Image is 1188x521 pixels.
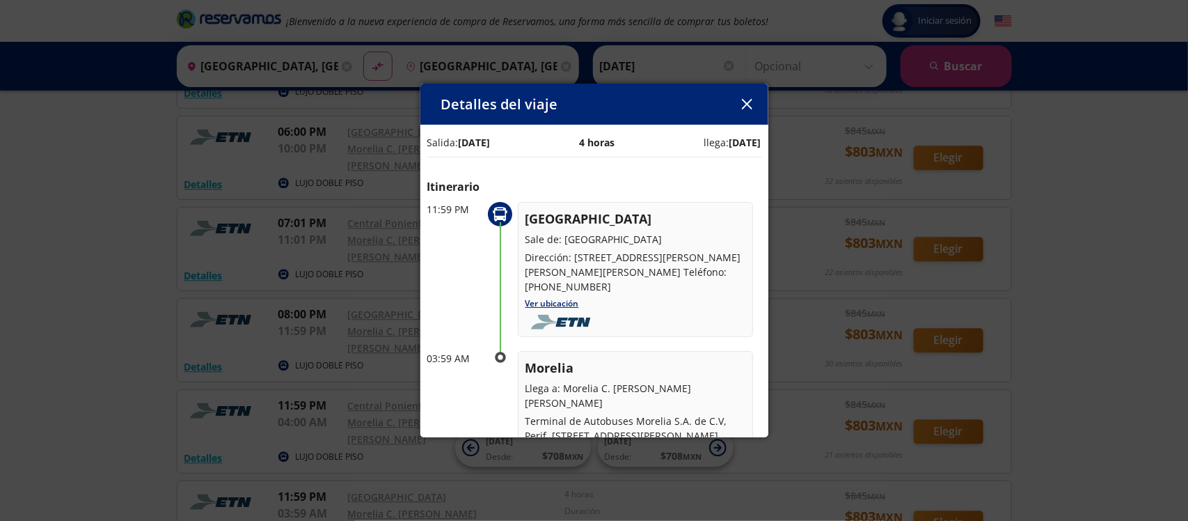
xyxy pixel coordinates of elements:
[525,297,579,309] a: Ver ubicación
[704,135,761,150] p: llega:
[525,381,745,410] p: Llega a: Morelia C. [PERSON_NAME] [PERSON_NAME]
[729,136,761,149] b: [DATE]
[459,136,491,149] b: [DATE]
[427,178,761,195] p: Itinerario
[525,315,600,330] img: foobar2.png
[427,351,483,366] p: 03:59 AM
[427,202,483,217] p: 11:59 PM
[441,94,558,115] p: Detalles del viaje
[580,135,615,150] p: 4 horas
[525,210,745,228] p: [GEOGRAPHIC_DATA]
[427,135,491,150] p: Salida:
[525,250,745,294] p: Dirección: [STREET_ADDRESS][PERSON_NAME][PERSON_NAME][PERSON_NAME] Teléfono: [PHONE_NUMBER]
[525,414,745,443] p: Terminal de Autobuses Morelia S.A. de C.V, Perif. [STREET_ADDRESS][PERSON_NAME]
[525,359,745,378] p: Morelia
[525,232,745,247] p: Sale de: [GEOGRAPHIC_DATA]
